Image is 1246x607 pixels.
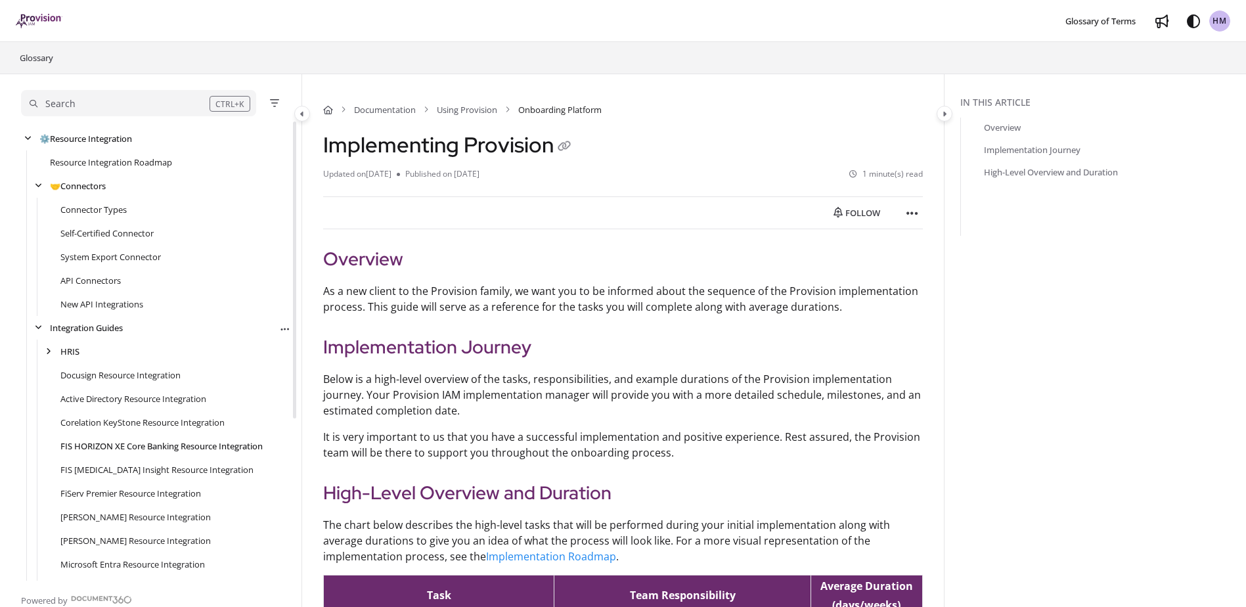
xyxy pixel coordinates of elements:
[21,591,132,607] a: Powered by Document360 - opens in a new tab
[1151,11,1172,32] a: Whats new
[323,103,333,116] a: Home
[984,121,1021,134] a: Overview
[60,392,206,405] a: Active Directory Resource Integration
[50,179,106,192] a: Connectors
[1065,15,1136,27] span: Glossary of Terms
[486,549,616,564] a: Implementation Roadmap
[849,168,923,181] li: 1 minute(s) read
[822,202,891,223] button: Follow
[60,227,154,240] a: Self-Certified Connector
[554,137,575,158] button: Copy link of Implementing Provision
[397,168,479,181] li: Published on [DATE]
[294,106,310,122] button: Category toggle
[50,321,123,334] a: Integration Guides
[21,594,68,607] span: Powered by
[323,479,923,506] h2: High-Level Overview and Duration
[984,166,1118,179] a: High-Level Overview and Duration
[60,345,79,358] a: HRIS
[39,132,132,145] a: Resource Integration
[278,322,291,335] button: Article more options
[21,90,256,116] button: Search
[60,534,211,547] a: Jack Henry Symitar Resource Integration
[437,103,497,116] a: Using Provision
[21,133,34,145] div: arrow
[937,106,952,122] button: Category toggle
[902,202,923,223] button: Article more options
[50,156,172,169] a: Resource Integration Roadmap
[630,588,736,602] span: Team Responsibility
[323,283,923,315] p: As a new client to the Provision family, we want you to be informed about the sequence of the Pro...
[984,143,1080,156] a: Implementation Journey
[323,245,923,273] h2: Overview
[1213,15,1227,28] span: HM
[60,463,254,476] a: FIS IBS Insight Resource Integration
[32,180,45,192] div: arrow
[323,132,575,158] h1: Implementing Provision
[60,510,211,524] a: Jack Henry SilverLake Resource Integration
[1209,11,1230,32] button: HM
[42,346,55,358] div: arrow
[427,588,451,602] span: Task
[39,133,50,145] span: ⚙️
[45,97,76,111] div: Search
[32,322,45,334] div: arrow
[60,274,121,287] a: API Connectors
[1183,11,1204,32] button: Theme options
[16,14,62,29] a: Project logo
[278,321,291,335] div: More options
[518,103,602,116] span: Onboarding Platform
[16,14,62,28] img: brand logo
[323,517,923,564] p: The chart below describes the high-level tasks that will be performed during your initial impleme...
[267,95,282,111] button: Filter
[60,487,201,500] a: FiServ Premier Resource Integration
[60,298,143,311] a: New API Integrations
[323,429,923,461] p: It is very important to us that you have a successful implementation and positive experience. Res...
[71,596,132,604] img: Document360
[210,96,250,112] div: CTRL+K
[60,250,161,263] a: System Export Connector
[50,180,60,192] span: 🤝
[960,95,1241,110] div: In this article
[323,333,923,361] h2: Implementation Journey
[323,371,923,418] p: Below is a high-level overview of the tasks, responsibilities, and example durations of the Provi...
[60,416,225,429] a: Corelation KeyStone Resource Integration
[60,369,181,382] a: Docusign Resource Integration
[18,50,55,66] a: Glossary
[323,168,397,181] li: Updated on [DATE]
[60,439,263,453] a: FIS HORIZON XE Core Banking Resource Integration
[60,558,205,571] a: Microsoft Entra Resource Integration
[60,203,127,216] a: Connector Types
[354,103,416,116] a: Documentation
